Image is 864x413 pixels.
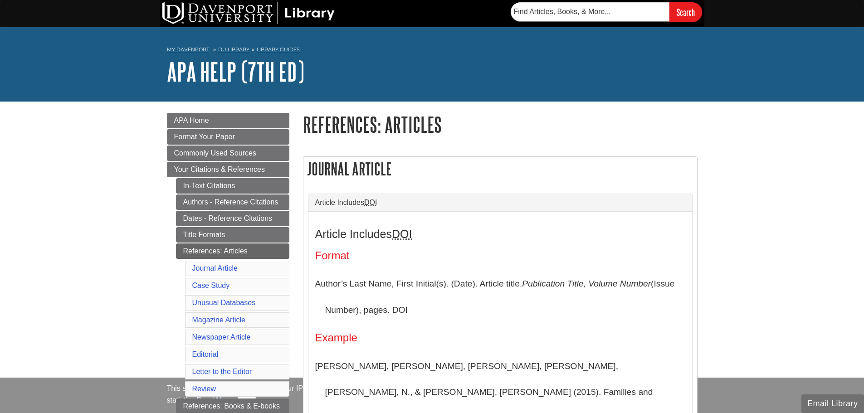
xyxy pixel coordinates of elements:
h1: References: Articles [303,113,698,136]
a: DU Library [218,46,249,53]
a: My Davenport [167,46,209,53]
a: Case Study [192,282,230,289]
h2: Journal Article [303,157,697,181]
a: Your Citations & References [167,162,289,177]
abbr: Digital Object Identifier. This is the string of numbers associated with a particular article. No... [364,199,377,206]
a: Commonly Used Sources [167,146,289,161]
a: Dates - Reference Citations [176,211,289,226]
input: Find Articles, Books, & More... [511,2,669,21]
a: In-Text Citations [176,178,289,194]
span: Your Citations & References [174,165,265,173]
a: Authors - Reference Citations [176,194,289,210]
span: Format Your Paper [174,133,235,141]
a: APA Home [167,113,289,128]
a: Magazine Article [192,316,245,324]
nav: breadcrumb [167,44,698,58]
abbr: Digital Object Identifier. This is the string of numbers associated with a particular article. No... [392,228,412,240]
a: Format Your Paper [167,129,289,145]
a: Unusual Databases [192,299,256,306]
a: References: Articles [176,243,289,259]
a: Review [192,385,216,393]
h4: Format [315,250,685,262]
button: Email Library [801,394,864,413]
a: APA Help (7th Ed) [167,58,304,86]
a: Editorial [192,350,219,358]
a: Title Formats [176,227,289,243]
a: Newspaper Article [192,333,251,341]
h3: Article Includes [315,228,685,241]
form: Searches DU Library's articles, books, and more [511,2,702,22]
span: Commonly Used Sources [174,149,256,157]
a: Journal Article [192,264,238,272]
a: Letter to the Editor [192,368,252,375]
i: Publication Title, Volume Number [522,279,651,288]
span: APA Home [174,117,209,124]
input: Search [669,2,702,22]
a: Article IncludesDOI [315,199,685,207]
h4: Example [315,332,685,344]
img: DU Library [162,2,335,24]
p: Author’s Last Name, First Initial(s). (Date). Article title. (Issue Number), pages. DOI [315,271,685,323]
a: Library Guides [257,46,300,53]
